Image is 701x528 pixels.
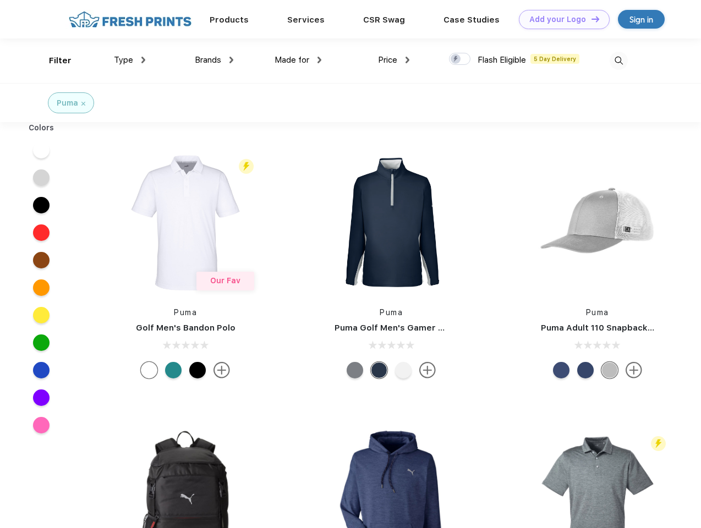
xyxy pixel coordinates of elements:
a: CSR Swag [363,15,405,25]
a: Puma [380,308,403,317]
a: Puma [174,308,197,317]
div: Peacoat with Qut Shd [577,362,594,378]
div: Bright White [395,362,412,378]
img: flash_active_toggle.svg [651,436,666,451]
img: dropdown.png [406,57,409,63]
div: Green Lagoon [165,362,182,378]
img: func=resize&h=266 [524,150,671,296]
div: Quiet Shade [347,362,363,378]
span: Flash Eligible [478,55,526,65]
div: Sign in [629,13,653,26]
img: filter_cancel.svg [81,102,85,106]
div: Quarry with Brt Whit [601,362,618,378]
img: dropdown.png [229,57,233,63]
img: more.svg [213,362,230,378]
a: Products [210,15,249,25]
img: desktop_search.svg [610,52,628,70]
span: Our Fav [210,276,240,285]
span: Brands [195,55,221,65]
img: func=resize&h=266 [318,150,464,296]
div: Bright White [141,362,157,378]
span: Price [378,55,397,65]
div: Add your Logo [529,15,586,24]
img: flash_active_toggle.svg [239,159,254,174]
a: Puma Golf Men's Gamer Golf Quarter-Zip [335,323,508,333]
div: Puma Black [189,362,206,378]
div: Navy Blazer [371,362,387,378]
a: Services [287,15,325,25]
span: Type [114,55,133,65]
a: Golf Men's Bandon Polo [136,323,236,333]
img: fo%20logo%202.webp [65,10,195,29]
img: DT [592,16,599,22]
img: more.svg [419,362,436,378]
div: Puma [57,97,78,109]
a: Puma [586,308,609,317]
img: dropdown.png [141,57,145,63]
div: Colors [20,122,63,134]
img: dropdown.png [317,57,321,63]
span: 5 Day Delivery [530,54,579,64]
span: Made for [275,55,309,65]
a: Sign in [618,10,665,29]
div: Filter [49,54,72,67]
img: more.svg [626,362,642,378]
img: func=resize&h=266 [112,150,259,296]
div: Peacoat Qut Shd [553,362,569,378]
